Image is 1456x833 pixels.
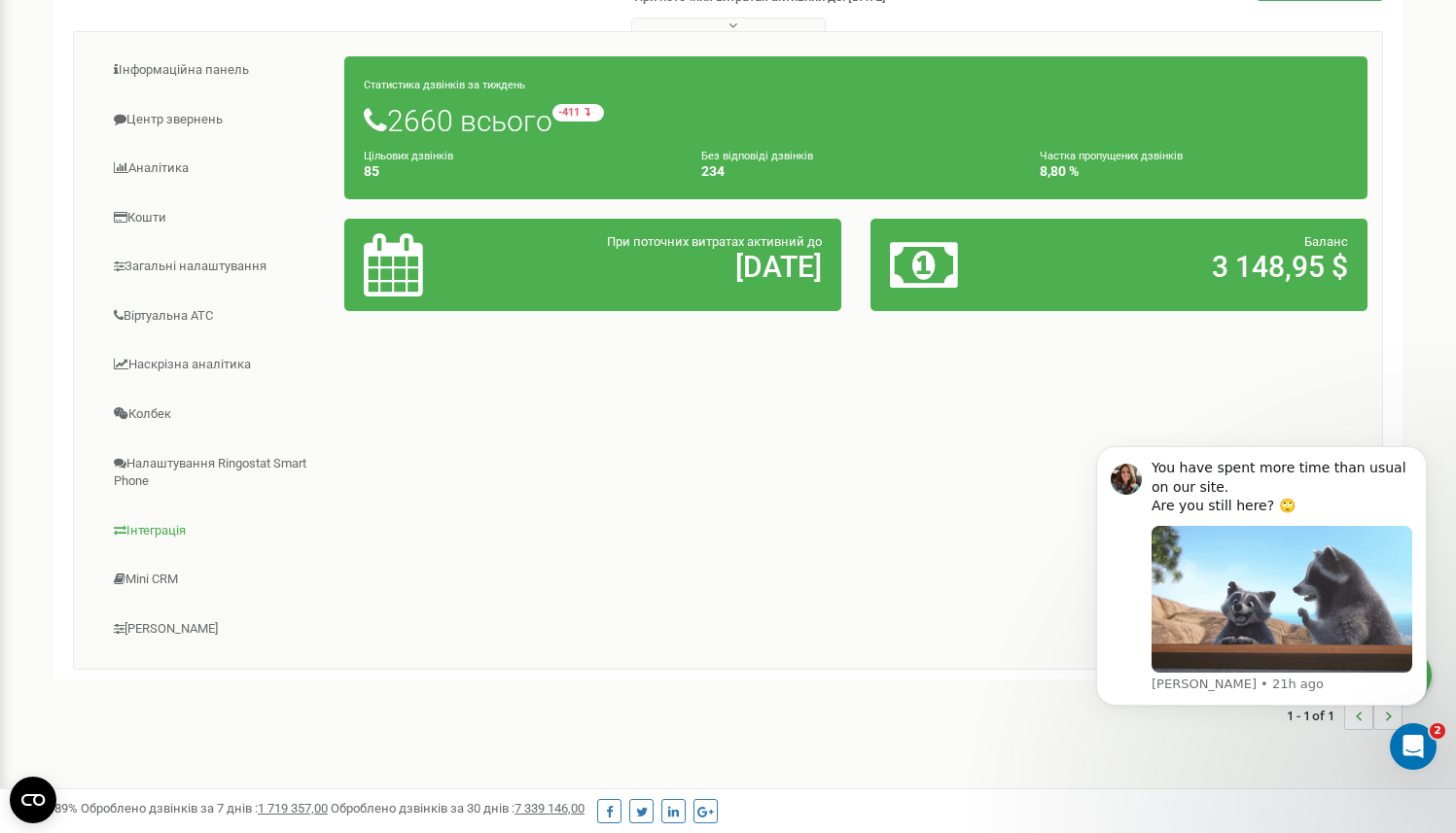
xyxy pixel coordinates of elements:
h2: 3 148,95 $ [1052,251,1348,283]
h4: 85 [364,164,672,179]
a: Налаштування Ringostat Smart Phone [89,440,345,505]
iframe: Intercom live chat [1390,723,1437,770]
u: 7 339 146,00 [515,801,585,816]
a: Інформаційна панель [89,47,345,94]
small: -411 [552,104,604,121]
a: Інтеграція [89,507,345,555]
a: [PERSON_NAME] [89,606,345,653]
small: Статистика дзвінків за тиждень [364,79,525,91]
iframe: Intercom notifications message [1067,417,1456,781]
a: Загальні налаштування [89,243,345,291]
h2: [DATE] [526,251,822,283]
u: 1 719 357,00 [258,801,328,816]
a: Аналiтика [89,145,345,192]
a: Віртуальна АТС [89,293,345,340]
a: Mini CRM [89,556,345,604]
h4: 234 [701,164,1010,179]
span: Оброблено дзвінків за 30 днів : [331,801,585,816]
small: Частка пропущених дзвінків [1040,150,1183,162]
small: Без відповіді дзвінків [701,150,813,162]
span: При поточних витратах активний до [607,234,822,249]
span: 2 [1430,723,1445,739]
a: Кошти [89,194,345,242]
span: Оброблено дзвінків за 7 днів : [81,801,328,816]
button: Open CMP widget [10,777,56,823]
small: Цільових дзвінків [364,150,453,162]
h1: 2660 всього [364,104,1348,137]
h4: 8,80 % [1040,164,1348,179]
a: Наскрізна аналітика [89,341,345,389]
a: Колбек [89,391,345,438]
span: Баланс [1304,234,1348,249]
a: Центр звернень [89,96,345,144]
